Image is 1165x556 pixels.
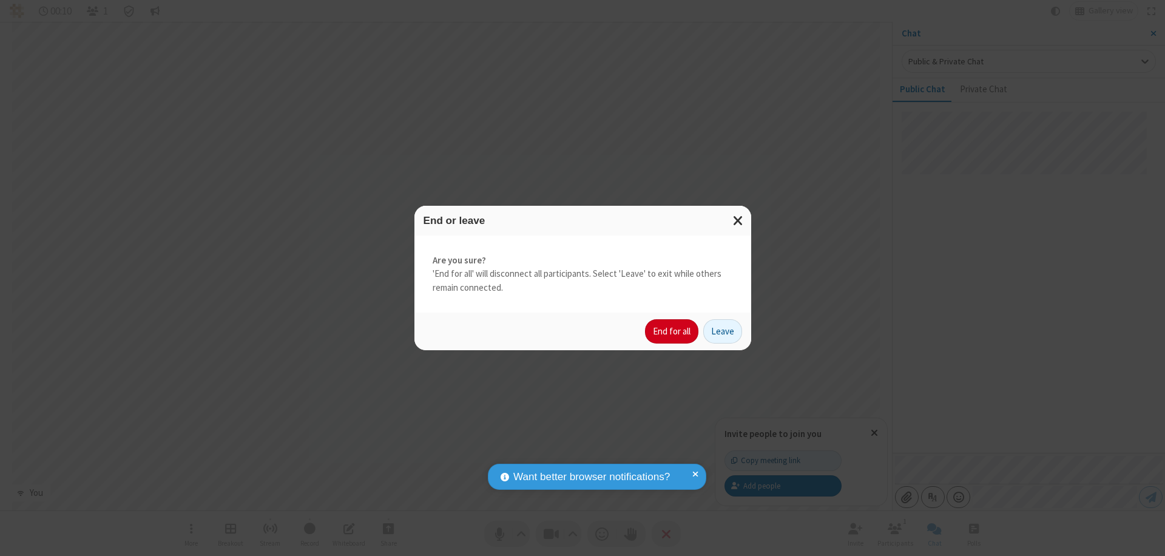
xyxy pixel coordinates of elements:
div: 'End for all' will disconnect all participants. Select 'Leave' to exit while others remain connec... [414,236,751,313]
h3: End or leave [424,215,742,226]
strong: Are you sure? [433,254,733,268]
span: Want better browser notifications? [513,469,670,485]
button: Close modal [726,206,751,236]
button: Leave [703,319,742,344]
button: End for all [645,319,698,344]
